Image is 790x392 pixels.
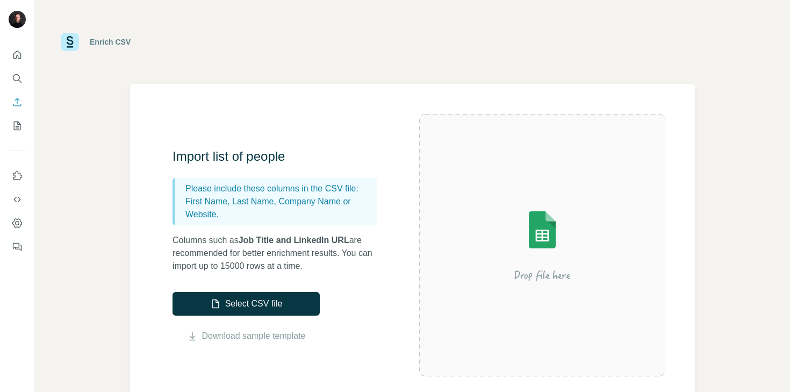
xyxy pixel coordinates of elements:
img: Avatar [9,11,26,28]
div: Enrich CSV [90,37,131,47]
button: Use Surfe on LinkedIn [9,166,26,186]
button: Select CSV file [173,292,320,316]
button: Search [9,69,26,88]
button: Quick start [9,45,26,65]
span: Job Title and LinkedIn URL [239,236,349,245]
button: Feedback [9,237,26,256]
button: Enrich CSV [9,92,26,112]
p: Please include these columns in the CSV file: [185,182,372,195]
img: Surfe Illustration - Drop file here or select below [446,181,639,310]
p: First Name, Last Name, Company Name or Website. [185,195,372,221]
h3: Import list of people [173,148,387,165]
button: My lists [9,116,26,136]
img: Surfe Logo [61,33,79,51]
button: Download sample template [173,330,320,343]
button: Use Surfe API [9,190,26,209]
a: Download sample template [202,330,306,343]
button: Dashboard [9,213,26,233]
p: Columns such as are recommended for better enrichment results. You can import up to 15000 rows at... [173,234,387,273]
